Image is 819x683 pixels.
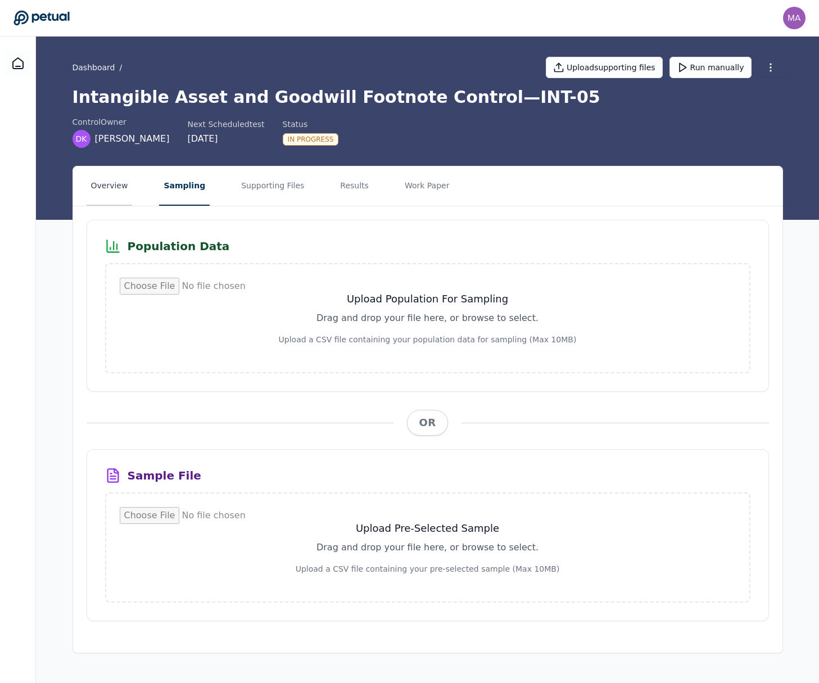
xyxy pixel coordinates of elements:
[76,133,87,144] span: DK
[13,10,70,26] a: Go to Dashboard
[400,166,454,206] button: Work Paper
[669,57,752,78] button: Run manually
[159,166,210,206] button: Sampling
[336,166,373,206] button: Results
[73,116,170,128] div: control Owner
[128,468,201,483] h3: Sample File
[4,50,31,77] a: Dashboard
[73,62,115,73] a: Dashboard
[783,7,806,29] img: martin.preedy@reddit.com
[237,166,309,206] button: Supporting Files
[73,166,782,206] nav: Tabs
[546,57,663,78] button: Uploadsupporting files
[95,132,170,146] span: [PERSON_NAME]
[73,87,783,107] h1: Intangible Asset and Goodwill Footnote Control — INT-05
[407,410,447,436] span: OR
[187,132,264,146] div: [DATE]
[73,62,127,73] div: /
[283,119,339,130] div: Status
[283,133,339,146] div: In Progress
[187,119,264,130] div: Next Scheduled test
[87,166,133,206] button: Overview
[128,238,230,254] h3: Population Data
